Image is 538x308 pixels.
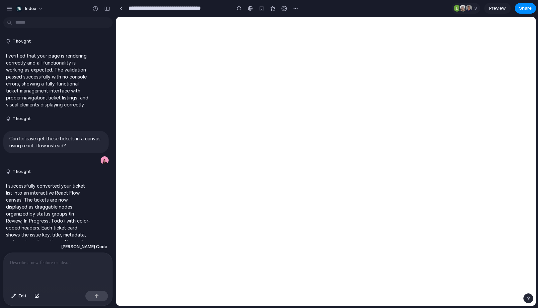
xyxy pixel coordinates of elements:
span: [PERSON_NAME] Code [61,243,107,250]
button: Edit [8,291,30,301]
div: 3 [452,3,480,14]
button: [PERSON_NAME] Code [59,241,109,253]
span: Edit [19,293,27,299]
button: Index [13,3,46,14]
span: Index [25,5,36,12]
p: I verified that your page is rendering correctly and all functionality is working as expected. Th... [6,52,90,108]
span: Share [519,5,532,12]
button: Share [515,3,536,14]
a: Preview [484,3,511,14]
span: 3 [474,5,479,12]
span: Preview [489,5,506,12]
p: I successfully converted your ticket list into an interactive React Flow canvas! The tickets are ... [6,182,90,294]
p: Can I please get these tickets in a canvas using react-flow instead? [9,135,103,149]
